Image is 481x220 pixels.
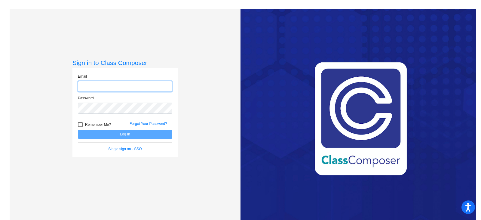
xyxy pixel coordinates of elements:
[130,122,167,126] a: Forgot Your Password?
[78,74,87,79] label: Email
[78,130,172,139] button: Log In
[108,147,142,151] a: Single sign on - SSO
[72,59,178,67] h3: Sign in to Class Composer
[78,95,94,101] label: Password
[85,121,111,128] span: Remember Me?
